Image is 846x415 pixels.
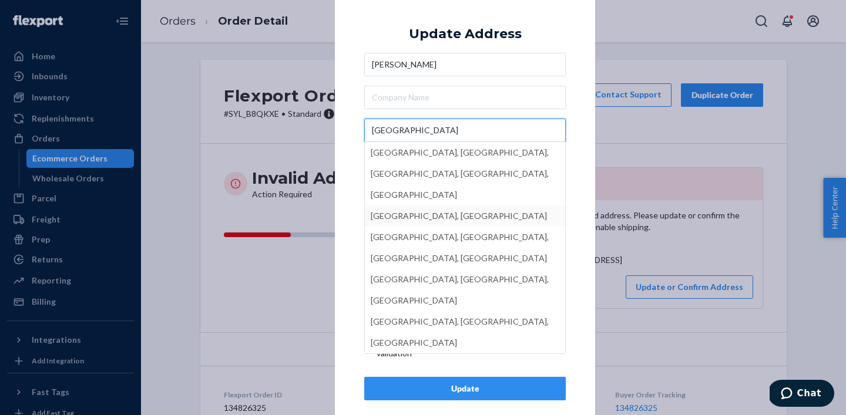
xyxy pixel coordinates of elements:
input: Company Name [364,86,566,109]
div: [GEOGRAPHIC_DATA], [GEOGRAPHIC_DATA], [GEOGRAPHIC_DATA], [GEOGRAPHIC_DATA] [371,227,559,269]
input: First & Last Name [364,53,566,76]
div: Update [374,383,556,394]
button: Update [364,377,566,400]
div: [GEOGRAPHIC_DATA], [GEOGRAPHIC_DATA], [GEOGRAPHIC_DATA] [371,269,559,311]
iframe: Opens a widget where you can chat to one of our agents [770,380,834,409]
div: Update Address [409,26,522,41]
div: [GEOGRAPHIC_DATA], [GEOGRAPHIC_DATA], [GEOGRAPHIC_DATA] [371,311,559,353]
div: [GEOGRAPHIC_DATA], [GEOGRAPHIC_DATA], [GEOGRAPHIC_DATA], [GEOGRAPHIC_DATA], [GEOGRAPHIC_DATA] [371,142,559,205]
div: [GEOGRAPHIC_DATA], [GEOGRAPHIC_DATA] [371,205,559,227]
input: [GEOGRAPHIC_DATA], [GEOGRAPHIC_DATA], [GEOGRAPHIC_DATA], [GEOGRAPHIC_DATA], [GEOGRAPHIC_DATA][GEO... [364,119,566,142]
